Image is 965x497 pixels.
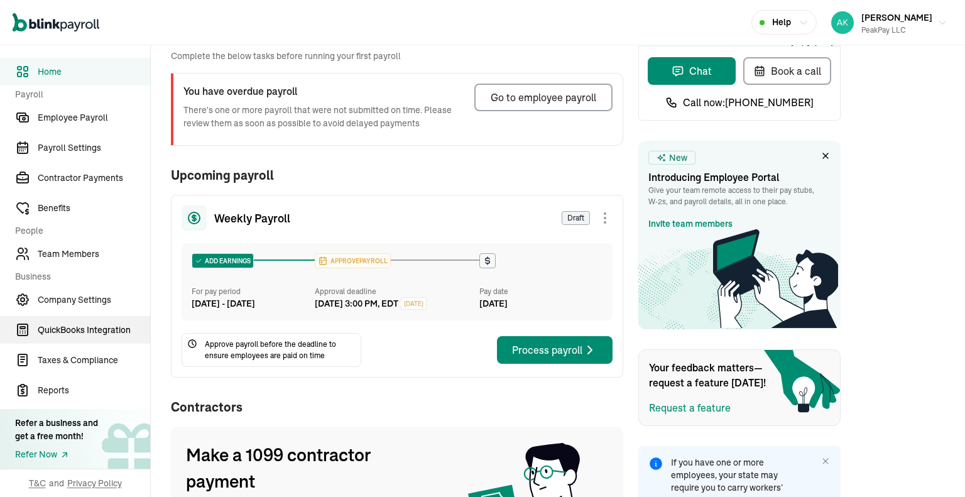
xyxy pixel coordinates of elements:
[743,57,831,85] button: Book a call
[826,7,952,38] button: [PERSON_NAME]PeakPay LLC
[751,10,817,35] button: Help
[497,336,613,364] button: Process payroll
[171,166,623,185] span: Upcoming payroll
[15,417,98,443] div: Refer a business and get a free month!
[648,170,831,185] h3: Introducing Employee Portal
[183,104,464,130] p: There's one or more payroll that were not submitted on time. Please review them as soon as possib...
[861,25,932,36] div: PeakPay LLC
[38,202,150,215] span: Benefits
[67,477,122,489] span: Privacy Policy
[38,324,150,337] span: QuickBooks Integration
[38,172,150,185] span: Contractor Payments
[328,256,388,266] span: APPROVE PAYROLL
[192,286,315,297] div: For pay period
[669,151,687,165] span: New
[186,442,437,494] span: Make a 1099 contractor payment
[649,400,731,415] button: Request a feature
[902,437,965,497] iframe: Chat Widget
[183,84,464,99] h3: You have overdue payroll
[38,141,150,155] span: Payroll Settings
[171,50,623,63] span: Complete the below tasks before running your first payroll
[861,12,932,23] span: [PERSON_NAME]
[192,297,315,310] div: [DATE] - [DATE]
[315,286,474,297] div: Approval deadline
[648,217,733,231] a: Invite team members
[649,360,775,390] span: Your feedback matters—request a feature [DATE]!
[404,299,423,309] span: [DATE]
[672,63,712,79] div: Chat
[474,84,613,111] button: Go to employee payroll
[562,211,590,225] span: Draft
[772,16,791,29] span: Help
[13,4,99,41] nav: Global
[648,57,736,85] button: Chat
[479,286,602,297] div: Pay date
[479,297,602,310] div: [DATE]
[512,342,597,358] div: Process payroll
[15,448,98,461] a: Refer Now
[38,65,150,79] span: Home
[38,111,150,124] span: Employee Payroll
[683,95,814,110] span: Call now: [PHONE_NUMBER]
[315,297,398,310] div: [DATE] 3:00 PM, EDT
[753,63,821,79] div: Book a call
[38,248,150,261] span: Team Members
[205,339,356,361] span: Approve payroll before the deadline to ensure employees are paid on time
[38,354,150,367] span: Taxes & Compliance
[648,185,831,207] p: Give your team remote access to their pay stubs, W‑2s, and payroll details, all in one place.
[15,224,143,238] span: People
[38,293,150,307] span: Company Settings
[171,398,623,417] span: Contractors
[38,384,150,397] span: Reports
[29,477,46,489] span: T&C
[15,88,143,101] span: Payroll
[192,254,253,268] div: ADD EARNINGS
[214,210,290,227] span: Weekly Payroll
[491,90,596,105] div: Go to employee payroll
[15,270,143,283] span: Business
